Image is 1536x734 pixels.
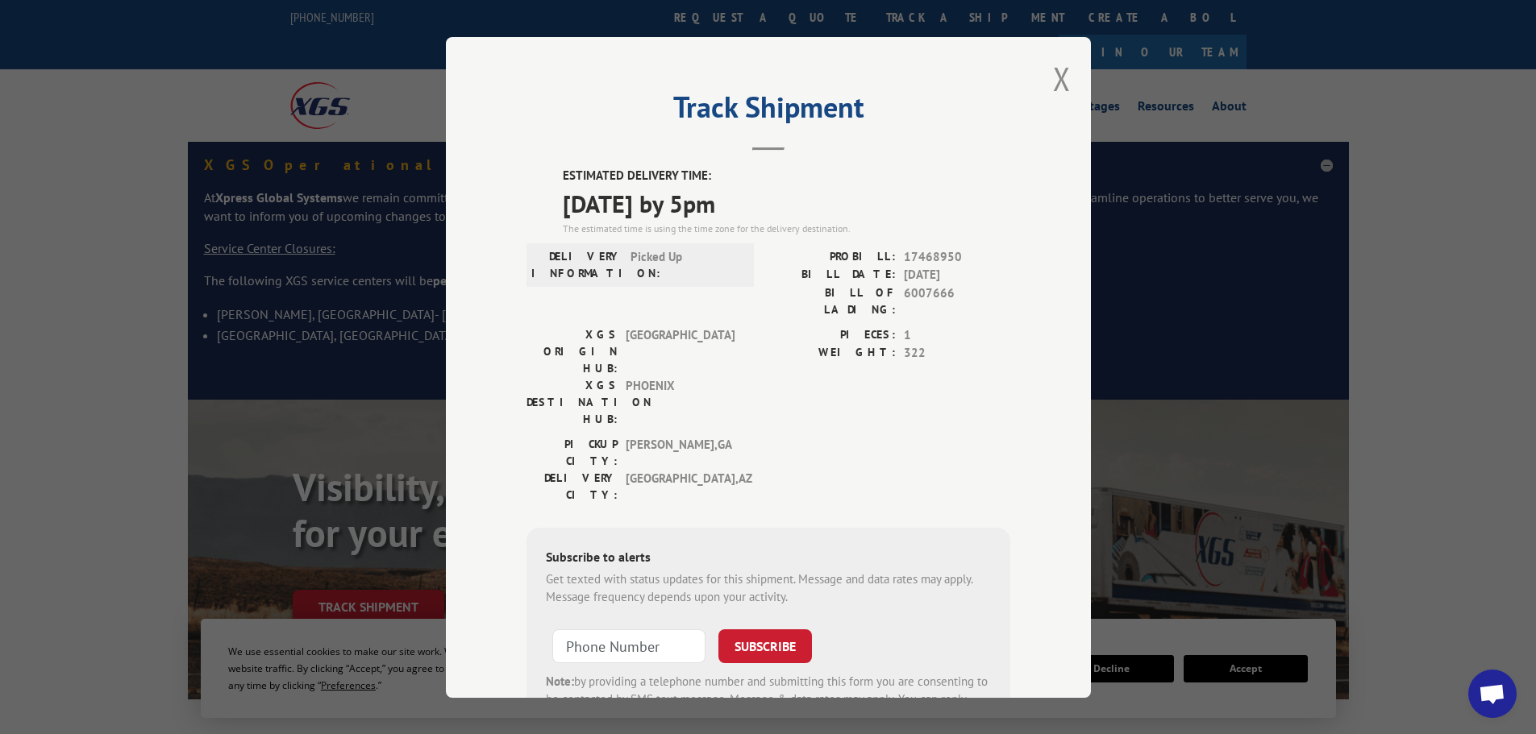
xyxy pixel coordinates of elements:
label: BILL DATE: [768,266,896,284]
span: Picked Up [631,247,739,281]
span: [PERSON_NAME] , GA [626,435,735,469]
button: Close modal [1053,57,1071,100]
span: 322 [904,344,1010,363]
div: The estimated time is using the time zone for the delivery destination. [563,221,1010,235]
a: Open chat [1468,670,1517,718]
label: PROBILL: [768,247,896,266]
label: BILL OF LADING: [768,284,896,317]
label: DELIVERY CITY: [527,469,618,503]
label: XGS ORIGIN HUB: [527,326,618,376]
span: [DATE] [904,266,1010,284]
label: PICKUP CITY: [527,435,618,469]
span: PHOENIX [626,376,735,427]
span: 1 [904,326,1010,344]
span: [GEOGRAPHIC_DATA] [626,326,735,376]
span: 17468950 [904,247,1010,266]
span: [DATE] by 5pm [563,185,1010,221]
strong: Note: [546,673,574,688]
label: DELIVERY INFORMATION: [531,247,622,281]
div: Get texted with status updates for this shipment. Message and data rates may apply. Message frequ... [546,570,991,606]
div: Subscribe to alerts [546,546,991,570]
input: Phone Number [552,628,706,662]
div: by providing a telephone number and submitting this form you are consenting to be contacted by SM... [546,672,991,727]
span: [GEOGRAPHIC_DATA] , AZ [626,469,735,503]
button: SUBSCRIBE [718,628,812,662]
label: WEIGHT: [768,344,896,363]
label: PIECES: [768,326,896,344]
h2: Track Shipment [527,96,1010,126]
label: ESTIMATED DELIVERY TIME: [563,167,1010,185]
span: 6007666 [904,284,1010,317]
label: XGS DESTINATION HUB: [527,376,618,427]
